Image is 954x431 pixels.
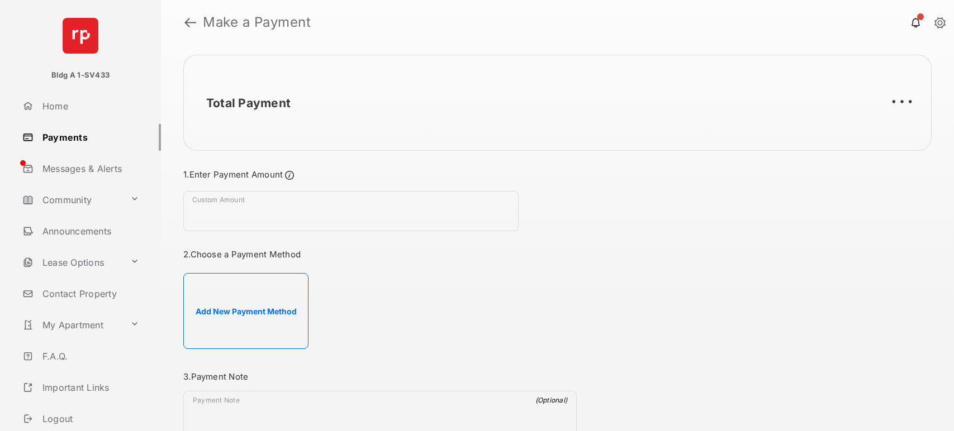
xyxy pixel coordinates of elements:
[183,371,577,382] h3: 3. Payment Note
[51,70,110,81] p: Bldg A 1-SV433
[18,186,126,213] a: Community
[18,124,161,151] a: Payments
[18,218,161,245] a: Announcements
[18,312,126,338] a: My Apartment
[183,273,308,349] button: Add New Payment Method
[18,374,144,401] a: Important Links
[18,93,161,119] a: Home
[183,249,577,260] h3: 2. Choose a Payment Method
[206,96,291,110] h2: Total Payment
[18,249,126,276] a: Lease Options
[63,18,98,54] img: svg+xml;base64,PHN2ZyB4bWxucz0iaHR0cDovL3d3dy53My5vcmcvMjAwMC9zdmciIHdpZHRoPSI2NCIgaGVpZ2h0PSI2NC...
[18,343,161,370] a: F.A.Q.
[18,280,161,307] a: Contact Property
[183,169,577,182] h3: 1. Enter Payment Amount
[18,155,161,182] a: Messages & Alerts
[203,16,311,29] strong: Make a Payment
